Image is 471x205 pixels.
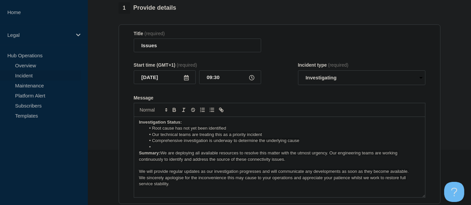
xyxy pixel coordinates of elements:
span: We will provide regular updates as our investigation progresses and will communicate any developm... [139,169,409,174]
p: Legal [7,32,72,38]
div: Provide details [119,2,176,14]
span: Our technical teams are treating this as a priority incident [152,132,262,137]
span: We are deploying all available resources to resolve this matter with the utmost urgency. Our engi... [139,150,399,161]
strong: Summary: [139,150,161,155]
div: Message [134,117,425,197]
button: Toggle strikethrough text [188,106,198,114]
button: Toggle bold text [170,106,179,114]
select: Incident type [298,70,425,85]
iframe: Help Scout Beacon - Open [444,182,464,202]
span: We sincerely apologise for the inconvenience this may cause to your operations and appreciate you... [139,175,407,186]
button: Toggle italic text [179,106,188,114]
span: (required) [328,62,349,68]
div: Start time (GMT+1) [134,62,261,68]
span: 1 [119,2,130,14]
div: Incident type [298,62,425,68]
span: (required) [144,31,165,36]
div: Title [134,31,261,36]
input: HH:MM [199,70,261,84]
span: (required) [177,62,197,68]
span: Font size [137,106,170,114]
button: Toggle ordered list [198,106,207,114]
button: Toggle link [217,106,226,114]
span: Comprehensive investigation is underway to determine the underlying cause [152,138,299,143]
button: Toggle bulleted list [207,106,217,114]
input: YYYY-MM-DD [134,70,196,84]
span: Root cause has not yet been identified [152,126,226,131]
strong: Investigation Status: [139,120,182,125]
div: Message [134,95,425,100]
input: Title [134,39,261,52]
